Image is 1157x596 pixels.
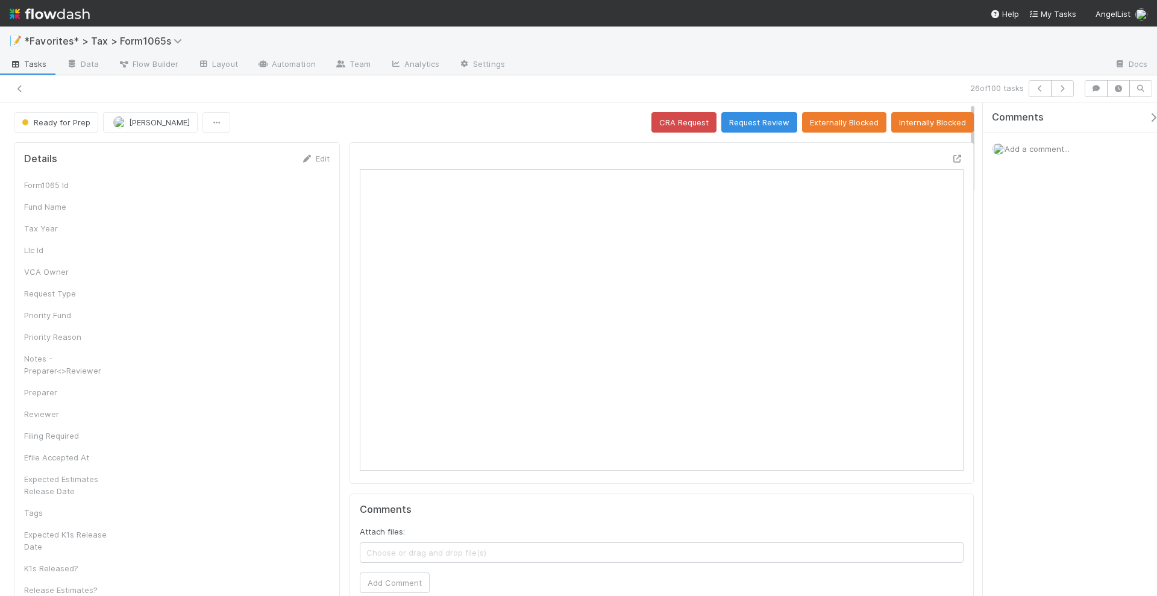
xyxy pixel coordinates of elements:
[802,112,886,133] button: Externally Blocked
[721,112,797,133] button: Request Review
[24,430,114,442] div: Filing Required
[24,353,114,377] div: Notes - Preparer<>Reviewer
[24,287,114,300] div: Request Type
[24,451,114,463] div: Efile Accepted At
[24,562,114,574] div: K1s Released?
[188,55,248,75] a: Layout
[1029,9,1076,19] span: My Tasks
[360,504,964,516] h5: Comments
[24,473,114,497] div: Expected Estimates Release Date
[24,35,188,47] span: *Favorites* > Tax > Form1065s
[10,4,90,24] img: logo-inverted-e16ddd16eac7371096b0.svg
[301,154,330,163] a: Edit
[24,153,57,165] h5: Details
[992,111,1044,124] span: Comments
[19,118,90,127] span: Ready for Prep
[24,244,114,256] div: Llc Id
[129,118,190,127] span: [PERSON_NAME]
[24,584,114,596] div: Release Estimates?
[651,112,716,133] button: CRA Request
[24,507,114,519] div: Tags
[24,179,114,191] div: Form1065 Id
[24,529,114,553] div: Expected K1s Release Date
[360,525,405,538] label: Attach files:
[24,222,114,234] div: Tax Year
[24,201,114,213] div: Fund Name
[449,55,515,75] a: Settings
[1105,55,1157,75] a: Docs
[248,55,325,75] a: Automation
[57,55,108,75] a: Data
[24,331,114,343] div: Priority Reason
[10,36,22,46] span: 📝
[14,112,98,133] button: Ready for Prep
[990,8,1019,20] div: Help
[108,55,188,75] a: Flow Builder
[1005,144,1070,154] span: Add a comment...
[24,408,114,420] div: Reviewer
[325,55,380,75] a: Team
[992,143,1005,155] img: avatar_711f55b7-5a46-40da-996f-bc93b6b86381.png
[24,309,114,321] div: Priority Fund
[360,572,430,593] button: Add Comment
[360,543,963,562] span: Choose or drag and drop file(s)
[891,112,974,133] button: Internally Blocked
[10,58,47,70] span: Tasks
[103,112,198,133] button: [PERSON_NAME]
[1029,8,1076,20] a: My Tasks
[1135,8,1147,20] img: avatar_711f55b7-5a46-40da-996f-bc93b6b86381.png
[113,116,125,128] img: avatar_e41e7ae5-e7d9-4d8d-9f56-31b0d7a2f4fd.png
[970,82,1024,94] span: 26 of 100 tasks
[118,58,178,70] span: Flow Builder
[380,55,449,75] a: Analytics
[1096,9,1130,19] span: AngelList
[24,386,114,398] div: Preparer
[24,266,114,278] div: VCA Owner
